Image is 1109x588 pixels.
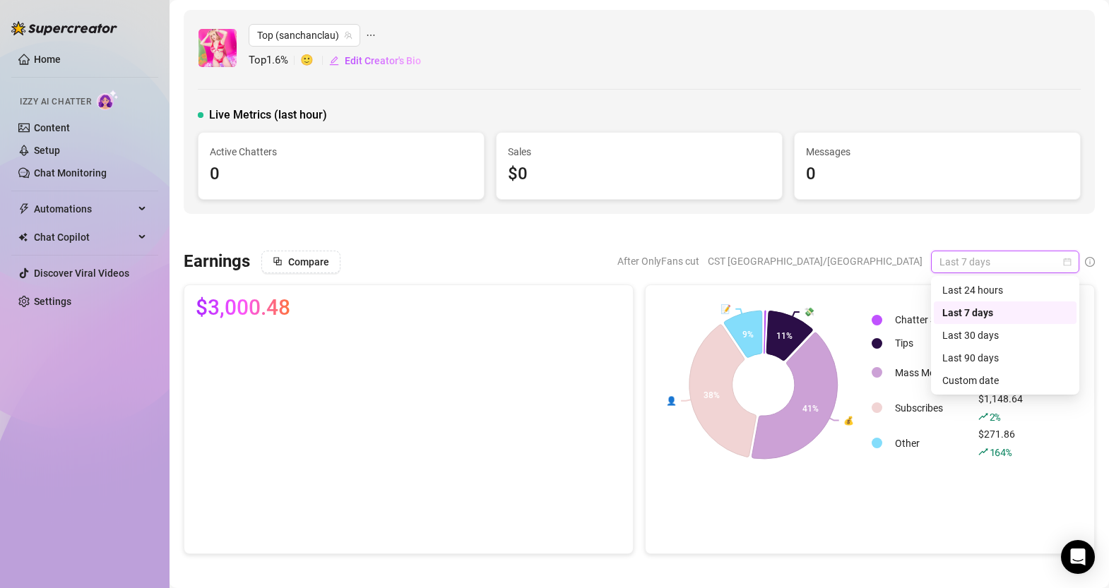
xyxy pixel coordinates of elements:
button: Edit Creator's Bio [328,49,422,72]
div: $1,148.64 [978,391,1023,425]
span: info-circle [1085,257,1095,267]
td: Chatter Sales [889,309,971,331]
div: Last 30 days [942,328,1068,343]
td: Other [889,426,971,460]
div: Last 24 hours [934,279,1077,301]
a: Settings [34,296,71,307]
span: Edit Creator's Bio [345,55,421,66]
a: Chat Monitoring [34,167,107,179]
span: calendar [1063,258,1072,266]
a: Setup [34,145,60,156]
td: Mass Messages [889,356,971,390]
img: AI Chatter [97,90,119,110]
div: Last 7 days [934,301,1077,324]
span: $3,000.48 [196,296,290,319]
img: logo-BBDzfeDw.svg [11,21,117,35]
span: After OnlyFans cut [617,251,699,272]
a: Discover Viral Videos [34,268,129,279]
div: Last 30 days [934,324,1077,347]
span: Automations [34,198,134,220]
text: 💰 [843,414,854,425]
span: ellipsis [366,24,376,47]
span: Top 1.6 % [249,52,300,69]
button: Compare [261,251,340,273]
img: Chat Copilot [18,232,28,242]
span: edit [329,56,339,66]
span: block [273,256,283,266]
span: Chat Copilot [34,226,134,248]
span: Active Chatters [210,144,473,160]
div: Last 24 hours [942,282,1068,298]
div: 0 [806,161,1069,188]
div: Custom date [934,369,1077,392]
text: 📝 [720,304,731,314]
div: Custom date [942,373,1068,388]
div: Open Intercom Messenger [1061,540,1095,574]
span: rise [978,447,988,457]
span: rise [978,412,988,421]
div: Last 7 days [942,305,1068,320]
div: Last 90 days [934,347,1077,369]
text: 👤 [666,395,677,405]
span: 164 % [990,445,1012,459]
span: Top (sanchanclau) [257,25,352,46]
text: 💸 [804,306,814,317]
span: Izzy AI Chatter [20,95,91,109]
td: Tips [889,332,971,354]
span: Compare [288,256,329,268]
span: Live Metrics (last hour) [209,107,327,124]
div: $271.86 [978,426,1023,460]
span: 🙂 [300,52,328,69]
span: CST [GEOGRAPHIC_DATA]/[GEOGRAPHIC_DATA] [708,251,923,272]
span: 2 % [990,410,1000,424]
span: Last 7 days [939,251,1071,272]
a: Content [34,122,70,133]
div: 0 [210,161,473,188]
div: $0 [508,161,771,188]
span: Messages [806,144,1069,160]
div: Last 90 days [942,350,1068,366]
img: Top [198,29,237,67]
span: thunderbolt [18,203,30,215]
a: Home [34,54,61,65]
span: Sales [508,144,771,160]
td: Subscribes [889,391,971,425]
span: team [344,31,352,40]
h3: Earnings [184,251,250,273]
